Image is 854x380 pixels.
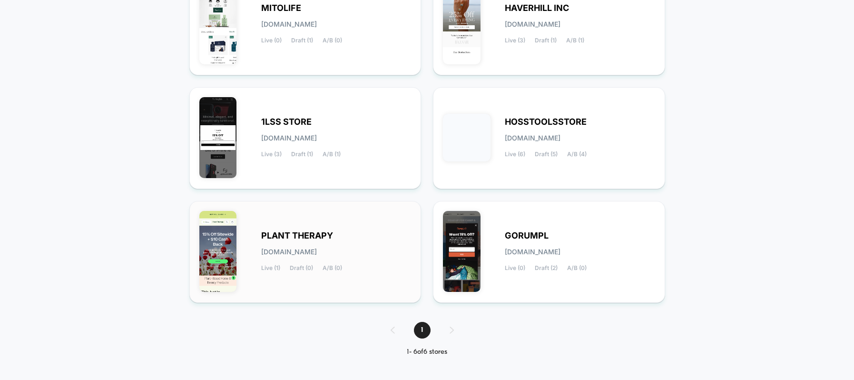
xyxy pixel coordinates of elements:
span: 1 [414,322,431,339]
span: Live (0) [505,265,525,271]
span: [DOMAIN_NAME] [505,249,560,255]
span: [DOMAIN_NAME] [505,21,560,28]
span: Draft (1) [291,37,313,44]
span: Draft (5) [535,151,558,158]
img: GORUMPL [443,211,481,292]
span: [DOMAIN_NAME] [505,135,560,141]
span: Live (3) [261,151,282,158]
span: A/B (1) [323,151,341,158]
span: HAVERHILL INC [505,5,569,11]
span: Live (3) [505,37,525,44]
span: [DOMAIN_NAME] [261,135,317,141]
span: Live (6) [505,151,525,158]
span: A/B (0) [323,265,342,271]
span: HOSSTOOLSSTORE [505,119,587,125]
span: Draft (1) [535,37,557,44]
span: A/B (4) [567,151,587,158]
img: PLANT_THERAPY [199,211,237,292]
span: A/B (0) [567,265,587,271]
span: Draft (0) [290,265,313,271]
span: [DOMAIN_NAME] [261,21,317,28]
span: Draft (2) [535,265,558,271]
img: 1LSS_STORE [199,97,237,178]
img: HOSSTOOLSSTORE [443,114,491,161]
span: Live (0) [261,37,282,44]
span: Live (1) [261,265,280,271]
span: PLANT THERAPY [261,232,333,239]
span: GORUMPL [505,232,549,239]
div: 1 - 6 of 6 stores [381,348,473,356]
span: A/B (1) [566,37,584,44]
span: A/B (0) [323,37,342,44]
span: 1LSS STORE [261,119,312,125]
span: [DOMAIN_NAME] [261,249,317,255]
span: MITOLIFE [261,5,301,11]
span: Draft (1) [291,151,313,158]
